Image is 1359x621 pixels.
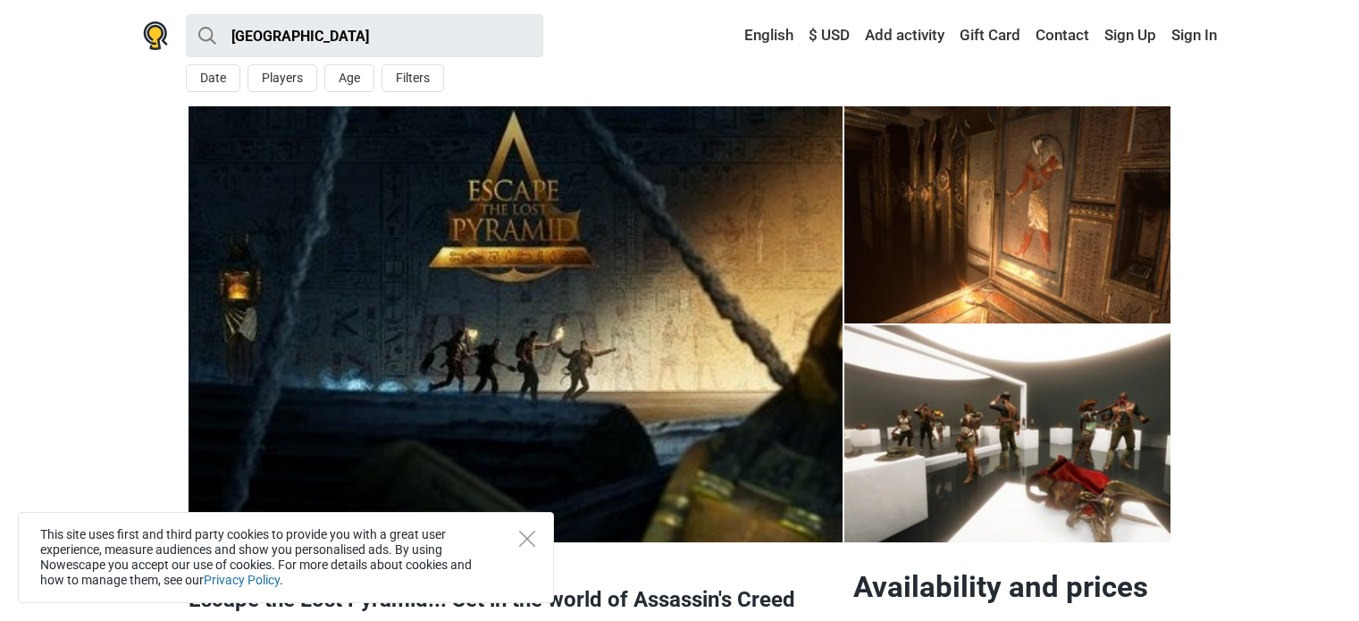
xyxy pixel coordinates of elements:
[143,21,168,50] img: Nowescape logo
[186,14,543,57] input: try “London”
[18,512,554,603] div: This site uses first and third party cookies to provide you with a great user experience, measure...
[247,64,317,92] button: Players
[727,20,798,52] a: English
[860,20,949,52] a: Add activity
[844,325,1171,542] a: Escape the Lost Pyramid... Set in the world of Assassin's Creed Origins! photo 4
[844,325,1171,542] img: Escape the Lost Pyramid... Set in the world of Assassin's Creed Origins! photo 5
[955,20,1025,52] a: Gift Card
[186,64,240,92] button: Date
[1167,20,1217,52] a: Sign In
[1031,20,1094,52] a: Contact
[853,569,1171,605] h2: Availability and prices
[189,106,843,542] a: Escape the Lost Pyramid... Set in the world of Assassin's Creed Origins! photo 8
[382,64,444,92] button: Filters
[804,20,854,52] a: $ USD
[844,106,1171,323] a: Escape the Lost Pyramid... Set in the world of Assassin's Creed Origins! photo 3
[204,573,280,587] a: Privacy Policy
[324,64,374,92] button: Age
[844,106,1171,323] img: Escape the Lost Pyramid... Set in the world of Assassin's Creed Origins! photo 4
[189,106,843,542] img: Escape the Lost Pyramid... Set in the world of Assassin's Creed Origins! photo 9
[732,29,744,42] img: English
[1100,20,1161,52] a: Sign Up
[519,531,535,547] button: Close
